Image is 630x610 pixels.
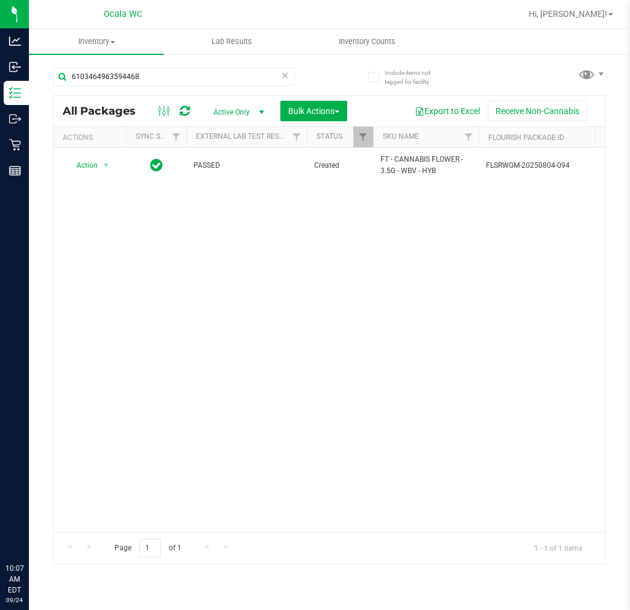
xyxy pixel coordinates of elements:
span: 1 - 1 of 1 items [524,539,592,557]
p: 10:07 AM EDT [5,563,24,596]
span: Bulk Actions [288,106,339,116]
a: Status [317,132,342,141]
a: Filter [166,127,186,147]
inline-svg: Outbound [9,113,21,125]
input: Search Package ID, Item Name, SKU, Lot or Part Number... [53,68,295,86]
inline-svg: Inventory [9,87,21,99]
input: 1 [139,539,161,558]
a: Sync Status [136,132,182,141]
inline-svg: Inbound [9,61,21,73]
span: select [99,157,114,174]
p: 09/24 [5,596,24,605]
span: Include items not tagged for facility [385,68,445,86]
a: Inventory [29,29,164,54]
inline-svg: Analytics [9,35,21,47]
span: FT - CANNABIS FLOWER - 3.5G - WBV - HYB [380,154,471,177]
span: Created [314,160,366,171]
a: Flourish Package ID [488,133,564,142]
span: Inventory [29,36,164,47]
span: FLSRWGM-20250804-094 [486,160,604,171]
inline-svg: Retail [9,139,21,151]
a: Inventory Counts [300,29,435,54]
a: Filter [459,127,479,147]
button: Bulk Actions [280,101,347,121]
span: PASSED [194,160,300,171]
span: Hi, [PERSON_NAME]! [529,9,607,19]
div: Actions [63,133,121,142]
a: Filter [353,127,373,147]
a: Filter [287,127,307,147]
inline-svg: Reports [9,165,21,177]
span: Page of 1 [104,539,191,558]
span: Clear [281,68,289,83]
span: Lab Results [195,36,268,47]
span: Inventory Counts [323,36,412,47]
a: Lab Results [164,29,299,54]
a: SKU Name [383,132,419,141]
span: Action [66,157,98,174]
iframe: Resource center [12,513,48,550]
button: Receive Non-Cannabis [488,101,587,121]
span: All Packages [63,104,148,118]
a: External Lab Test Result [196,132,291,141]
span: In Sync [150,157,163,174]
button: Export to Excel [407,101,488,121]
span: Ocala WC [104,9,142,19]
